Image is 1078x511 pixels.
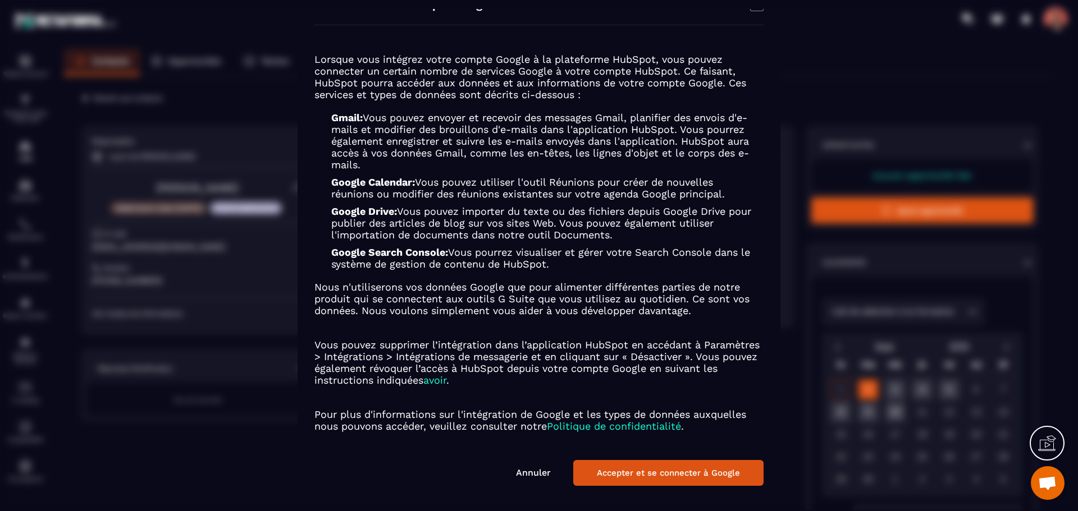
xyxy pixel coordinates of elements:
p: Pour plus d'informations sur l'intégration de Google et les types de données auxquelles nous pouv... [314,408,764,432]
p: Google Drive: [331,205,752,241]
span: Vous pouvez importer du texte ou des fichiers depuis Google Drive pour publier des articles de bl... [331,205,751,241]
p: Nous n'utiliserons vos données Google que pour alimenter différentes parties de notre produit qui... [314,281,764,316]
a: Annuler [516,467,551,478]
p: Google Search Console: [331,246,752,270]
p: Google Calendar: [331,176,752,200]
span: Vous pouvez envoyer et recevoir des messages Gmail, planifier des envois d'e-mails et modifier de... [331,112,749,171]
span: Vous pourrez visualiser et gérer votre Search Console dans le système de gestion de contenu de Hu... [331,246,750,270]
a: Ouvrir le chat [1031,466,1065,500]
span: Vous pouvez utiliser l'outil Réunions pour créer de nouvelles réunions ou modifier des réunions e... [331,176,725,200]
span: avoir [423,374,446,386]
p: Lorsque vous intégrez votre compte Google à la plateforme HubSpot, vous pouvez connecter un certa... [314,53,764,100]
p: Gmail: [331,112,752,171]
p: Vous pouvez supprimer l’intégration dans l’application HubSpot en accédant à Paramètres > Intégra... [314,339,764,386]
button: Accepter et se connecter à Google [573,460,764,486]
span: Politique de confidentialité [547,420,681,432]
